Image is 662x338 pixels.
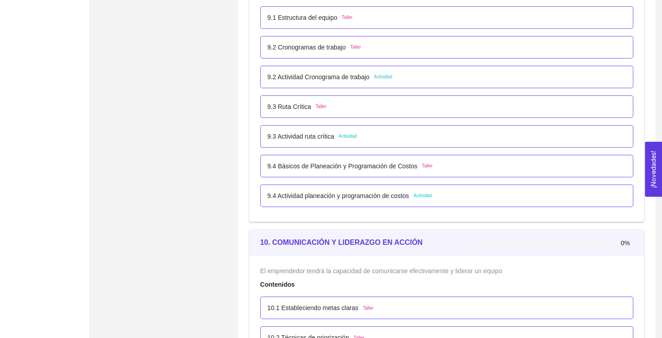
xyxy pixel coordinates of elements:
p: 9.3 Actividad ruta crítica [267,131,334,141]
p: 9.3 Ruta Crítica [267,102,311,112]
p: 9.2 Cronogramas de trabajo [267,42,346,52]
strong: Contenidos [260,281,295,288]
strong: 10. COMUNICACIÓN Y LIDERAZGO EN ACCIÓN [260,239,423,246]
button: Open Feedback Widget [645,142,662,197]
span: Actividad [374,73,392,81]
p: 9.1 Estructura del equipo [267,13,338,23]
span: Taller [422,162,433,170]
span: Actividad [413,192,432,199]
span: Taller [350,44,361,51]
p: 9.2 Actividad Cronograma de trabajo [267,72,369,82]
p: 9.4 Actividad planeación y programación de costos [267,191,409,201]
p: 9.4 Básicos de Planeación y Programación de Costos [267,161,418,171]
span: Actividad [338,133,357,140]
span: Taller [363,305,373,312]
span: 0% [621,240,633,246]
span: Taller [315,103,326,110]
p: 10.1 Estableciendo metas claras [267,303,358,313]
span: El emprendedor tendrá la capacidad de comunicarse efectivamente y liderar un equipo [260,267,502,275]
span: Taller [342,14,352,21]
